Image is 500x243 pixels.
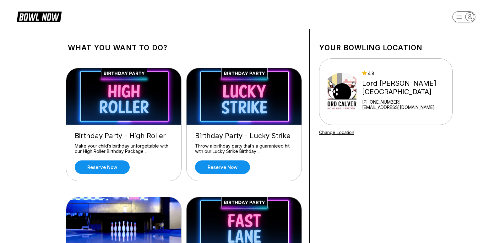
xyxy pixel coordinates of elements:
img: Birthday Party - Lucky Strike [187,68,302,125]
div: Birthday Party - High Roller [75,132,173,140]
h1: Your bowling location [319,43,453,52]
a: [EMAIL_ADDRESS][DOMAIN_NAME] [362,105,450,110]
a: Change Location [319,130,354,135]
div: Lord [PERSON_NAME][GEOGRAPHIC_DATA] [362,79,450,96]
h1: What you want to do? [68,43,300,52]
div: [PHONE_NUMBER] [362,99,450,105]
div: Throw a birthday party that’s a guaranteed hit with our Lucky Strike Birthday ... [195,143,293,154]
img: Birthday Party - High Roller [66,68,182,125]
a: Reserve now [75,160,130,174]
div: Birthday Party - Lucky Strike [195,132,293,140]
a: Reserve now [195,160,250,174]
div: 4.8 [362,71,450,76]
img: Lord Calvert Bowling Center [328,68,356,115]
div: Make your child’s birthday unforgettable with our High Roller Birthday Package ... [75,143,173,154]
